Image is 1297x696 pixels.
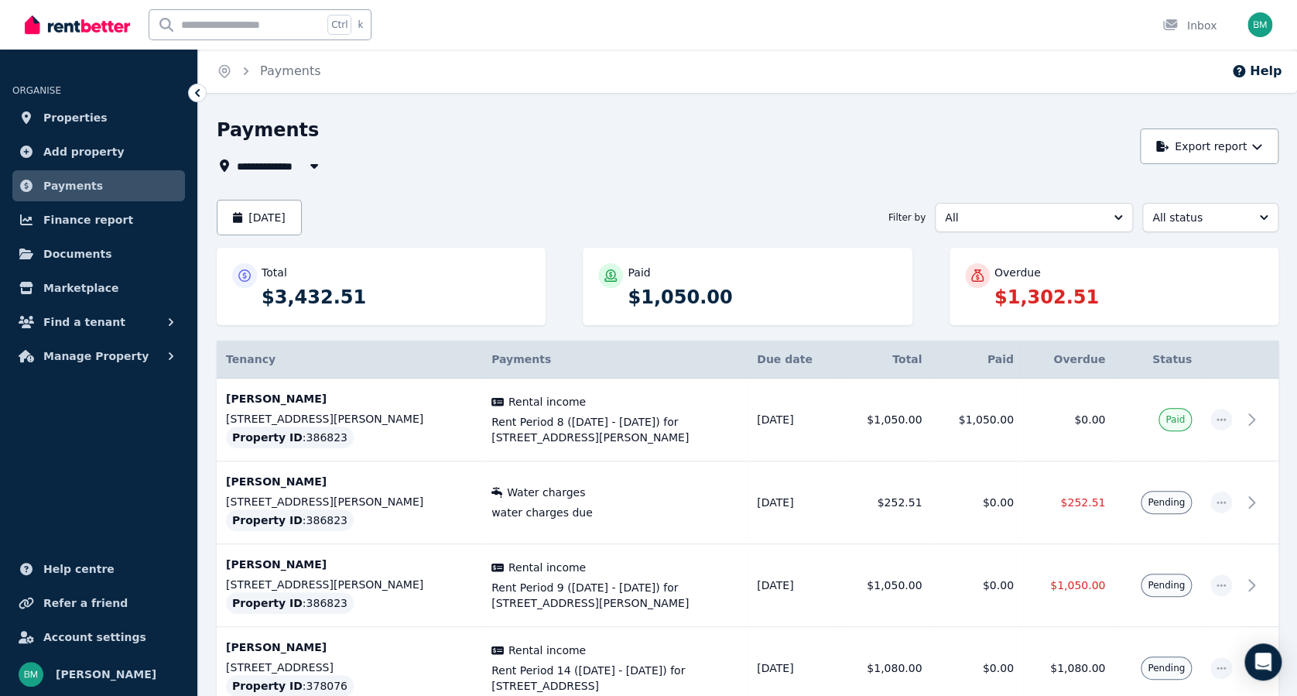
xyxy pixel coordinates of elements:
p: $1,050.00 [628,285,896,310]
a: Finance report [12,204,185,235]
p: [PERSON_NAME] [226,639,473,655]
td: $1,050.00 [931,379,1022,461]
th: Total [840,341,931,379]
td: $0.00 [931,544,1022,627]
a: Add property [12,136,185,167]
span: Property ID [232,595,303,611]
a: Marketplace [12,273,185,303]
td: [DATE] [748,379,840,461]
span: Filter by [888,211,926,224]
span: All [945,210,1101,225]
td: $252.51 [840,461,931,544]
th: Due date [748,341,840,379]
p: [STREET_ADDRESS] [226,660,473,675]
p: [STREET_ADDRESS][PERSON_NAME] [226,411,473,427]
span: Manage Property [43,347,149,365]
span: Rent Period 14 ([DATE] - [DATE]) for [STREET_ADDRESS] [491,663,738,694]
button: Find a tenant [12,307,185,338]
span: Water charges [507,485,585,500]
span: Property ID [232,513,303,528]
a: Properties [12,102,185,133]
span: Account settings [43,628,146,646]
span: Payments [43,177,103,195]
span: Add property [43,142,125,161]
a: Account settings [12,622,185,653]
span: Properties [43,108,108,127]
td: $1,050.00 [840,379,931,461]
span: $0.00 [1074,413,1105,426]
span: Property ID [232,678,303,694]
th: Tenancy [217,341,482,379]
span: [PERSON_NAME] [56,665,156,684]
p: [PERSON_NAME] [226,557,473,572]
span: ORGANISE [12,85,61,96]
span: Finance report [43,211,133,229]
span: Rental income [508,560,586,575]
span: Pending [1148,662,1185,674]
span: Pending [1148,579,1185,591]
p: [STREET_ADDRESS][PERSON_NAME] [226,494,473,509]
th: Overdue [1023,341,1114,379]
p: [PERSON_NAME] [226,391,473,406]
a: Help centre [12,554,185,585]
th: Paid [931,341,1022,379]
span: Refer a friend [43,594,128,612]
div: Open Intercom Messenger [1244,643,1282,681]
span: water charges due [491,505,738,520]
span: $1,050.00 [1050,579,1105,591]
td: [DATE] [748,544,840,627]
span: Marketplace [43,279,118,297]
button: All status [1142,203,1278,232]
img: Ben Mesisca [1247,12,1272,37]
span: Help centre [43,560,115,578]
span: k [358,19,363,31]
span: Rental income [508,394,586,410]
td: $0.00 [931,461,1022,544]
span: Property ID [232,430,303,445]
span: $1,080.00 [1050,662,1105,674]
span: $252.51 [1060,496,1105,509]
a: Refer a friend [12,588,185,619]
button: [DATE] [217,200,302,235]
h1: Payments [217,118,319,142]
nav: Breadcrumb [198,50,339,93]
p: [PERSON_NAME] [226,474,473,489]
span: Find a tenant [43,313,125,331]
span: Paid [1165,413,1185,426]
a: Payments [260,63,320,78]
th: Status [1114,341,1201,379]
p: $1,302.51 [994,285,1263,310]
span: Rent Period 8 ([DATE] - [DATE]) for [STREET_ADDRESS][PERSON_NAME] [491,414,738,445]
td: $1,050.00 [840,544,931,627]
span: Rent Period 9 ([DATE] - [DATE]) for [STREET_ADDRESS][PERSON_NAME] [491,580,738,611]
button: Export report [1140,129,1278,164]
p: Paid [628,265,650,280]
div: Inbox [1162,18,1217,33]
span: Pending [1148,496,1185,509]
img: RentBetter [25,13,130,36]
img: Ben Mesisca [19,662,43,687]
p: [STREET_ADDRESS][PERSON_NAME] [226,577,473,592]
p: Overdue [994,265,1041,280]
span: Documents [43,245,112,263]
div: : 386823 [226,509,354,531]
span: Ctrl [327,15,351,35]
span: Payments [491,353,551,365]
td: [DATE] [748,461,840,544]
p: $3,432.51 [262,285,530,310]
a: Payments [12,170,185,201]
p: Total [262,265,287,280]
div: : 386823 [226,427,354,448]
span: Rental income [508,643,586,658]
button: Help [1231,62,1282,81]
button: Manage Property [12,341,185,372]
div: : 386823 [226,592,354,614]
span: All status [1152,210,1247,225]
button: All [935,203,1133,232]
a: Documents [12,238,185,269]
